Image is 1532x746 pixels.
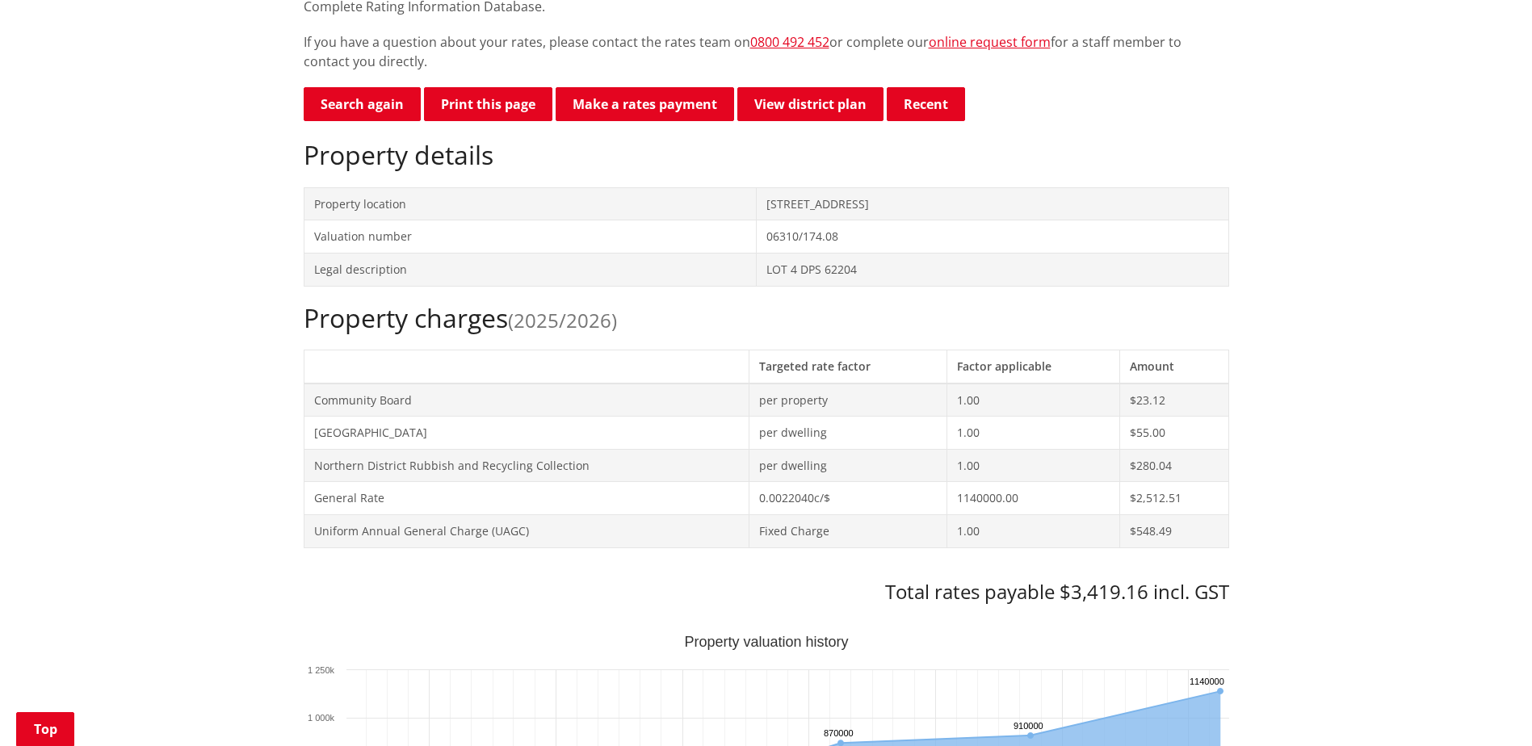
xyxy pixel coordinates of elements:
td: Fixed Charge [749,514,947,547]
text: 910000 [1014,721,1043,731]
td: 1.00 [947,383,1120,417]
iframe: Messenger Launcher [1458,678,1516,736]
td: Northern District Rubbish and Recycling Collection [304,449,749,482]
th: Targeted rate factor [749,350,947,383]
td: Valuation number [304,220,757,254]
td: [GEOGRAPHIC_DATA] [304,417,749,450]
td: per property [749,383,947,417]
p: If you have a question about your rates, please contact the rates team on or complete our for a s... [304,32,1229,71]
td: Property location [304,187,757,220]
td: Legal description [304,253,757,286]
td: 1.00 [947,514,1120,547]
td: 1140000.00 [947,482,1120,515]
button: Recent [887,87,965,121]
span: (2025/2026) [508,307,617,333]
text: 870000 [824,728,854,738]
td: 06310/174.08 [757,220,1228,254]
text: 1 250k [307,665,334,675]
td: $280.04 [1120,449,1228,482]
td: LOT 4 DPS 62204 [757,253,1228,286]
td: $55.00 [1120,417,1228,450]
a: 0800 492 452 [750,33,829,51]
th: Amount [1120,350,1228,383]
path: Wednesday, Jun 30, 12:00, 910,000. Capital Value. [1027,732,1034,739]
text: Property valuation history [684,634,848,650]
path: Sunday, Jun 30, 12:00, 1,140,000. Capital Value. [1217,688,1224,694]
td: Uniform Annual General Charge (UAGC) [304,514,749,547]
td: 1.00 [947,449,1120,482]
td: $2,512.51 [1120,482,1228,515]
button: Print this page [424,87,552,121]
td: Community Board [304,383,749,417]
td: $23.12 [1120,383,1228,417]
td: $548.49 [1120,514,1228,547]
h2: Property charges [304,303,1229,333]
a: online request form [929,33,1051,51]
td: General Rate [304,482,749,515]
a: Top [16,712,74,746]
td: per dwelling [749,417,947,450]
td: 1.00 [947,417,1120,450]
a: Make a rates payment [556,87,734,121]
text: 1140000 [1190,677,1224,686]
h2: Property details [304,140,1229,170]
td: 0.0022040c/$ [749,482,947,515]
text: 1 000k [307,713,334,723]
th: Factor applicable [947,350,1120,383]
h3: Total rates payable $3,419.16 incl. GST [304,580,1229,604]
td: [STREET_ADDRESS] [757,187,1228,220]
a: Search again [304,87,421,121]
td: per dwelling [749,449,947,482]
a: View district plan [737,87,884,121]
